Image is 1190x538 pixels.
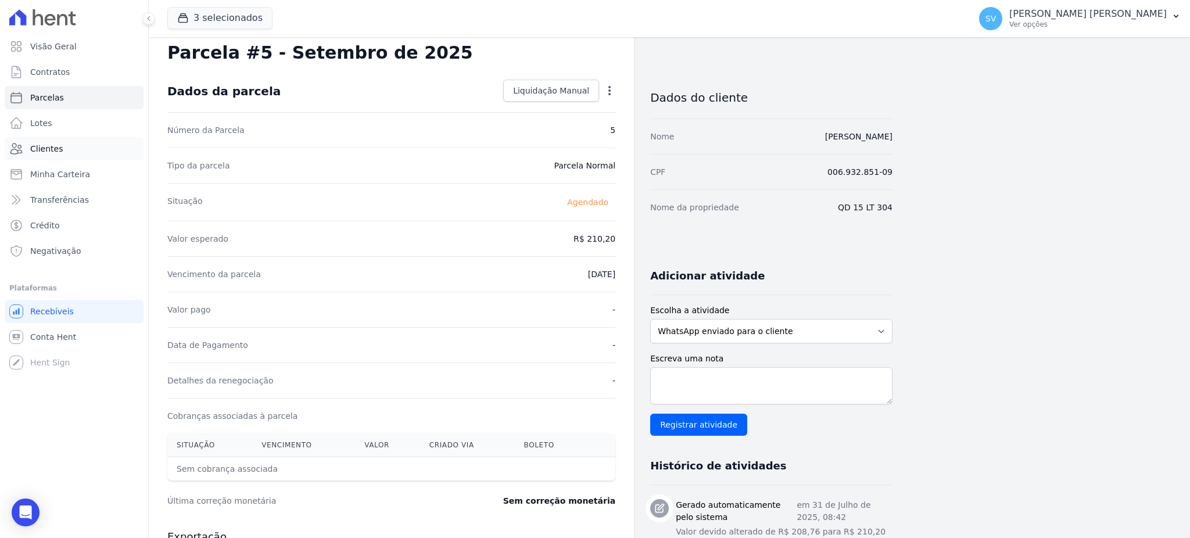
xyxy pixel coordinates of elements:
dd: Sem correção monetária [503,495,615,507]
dt: CPF [650,166,665,178]
dt: Tipo da parcela [167,160,230,171]
span: Parcelas [30,92,64,103]
h2: Parcela #5 - Setembro de 2025 [167,42,473,63]
dt: Valor pago [167,304,211,315]
label: Escolha a atividade [650,304,892,317]
th: Vencimento [252,433,355,457]
div: Dados da parcela [167,84,281,98]
dt: Detalhes da renegociação [167,375,274,386]
a: Negativação [5,239,144,263]
p: em 31 de Julho de 2025, 08:42 [797,499,892,523]
dt: Valor esperado [167,233,228,245]
a: Transferências [5,188,144,211]
a: Liquidação Manual [503,80,599,102]
dd: - [612,339,615,351]
span: Agendado [560,195,615,209]
div: Open Intercom Messenger [12,498,40,526]
dd: Parcela Normal [554,160,615,171]
dt: Última correção monetária [167,495,432,507]
dd: QD 15 LT 304 [838,202,892,213]
dd: 006.932.851-09 [827,166,892,178]
button: 3 selecionados [167,7,273,29]
th: Valor [355,433,420,457]
dt: Data de Pagamento [167,339,248,351]
dt: Nome [650,131,674,142]
th: Criado via [420,433,515,457]
span: Lotes [30,117,52,129]
a: Lotes [5,112,144,135]
div: Plataformas [9,281,139,295]
h3: Dados do cliente [650,91,892,105]
dt: Situação [167,195,203,209]
p: Ver opções [1009,20,1167,29]
th: Sem cobrança associada [167,457,515,481]
a: Parcelas [5,86,144,109]
a: Minha Carteira [5,163,144,186]
span: Conta Hent [30,331,76,343]
dd: R$ 210,20 [574,233,615,245]
span: Contratos [30,66,70,78]
p: [PERSON_NAME] [PERSON_NAME] [1009,8,1167,20]
dd: 5 [610,124,615,136]
dd: [DATE] [588,268,615,280]
span: Negativação [30,245,81,257]
a: Recebíveis [5,300,144,323]
a: Crédito [5,214,144,237]
h3: Adicionar atividade [650,269,765,283]
dd: - [612,304,615,315]
th: Boleto [515,433,588,457]
input: Registrar atividade [650,414,747,436]
a: [PERSON_NAME] [825,132,892,141]
span: Liquidação Manual [513,85,589,96]
span: Crédito [30,220,60,231]
dt: Vencimento da parcela [167,268,261,280]
a: Contratos [5,60,144,84]
span: SV [985,15,996,23]
h3: Gerado automaticamente pelo sistema [676,499,797,523]
label: Escreva uma nota [650,353,892,365]
dd: - [612,375,615,386]
dt: Cobranças associadas à parcela [167,410,297,422]
span: Transferências [30,194,89,206]
dt: Nome da propriedade [650,202,739,213]
a: Visão Geral [5,35,144,58]
span: Clientes [30,143,63,155]
dt: Número da Parcela [167,124,245,136]
button: SV [PERSON_NAME] [PERSON_NAME] Ver opções [970,2,1190,35]
span: Recebíveis [30,306,74,317]
h3: Histórico de atividades [650,459,786,473]
p: Valor devido alterado de R$ 208,76 para R$ 210,20 [676,526,892,538]
span: Minha Carteira [30,168,90,180]
th: Situação [167,433,252,457]
a: Conta Hent [5,325,144,349]
a: Clientes [5,137,144,160]
span: Visão Geral [30,41,77,52]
